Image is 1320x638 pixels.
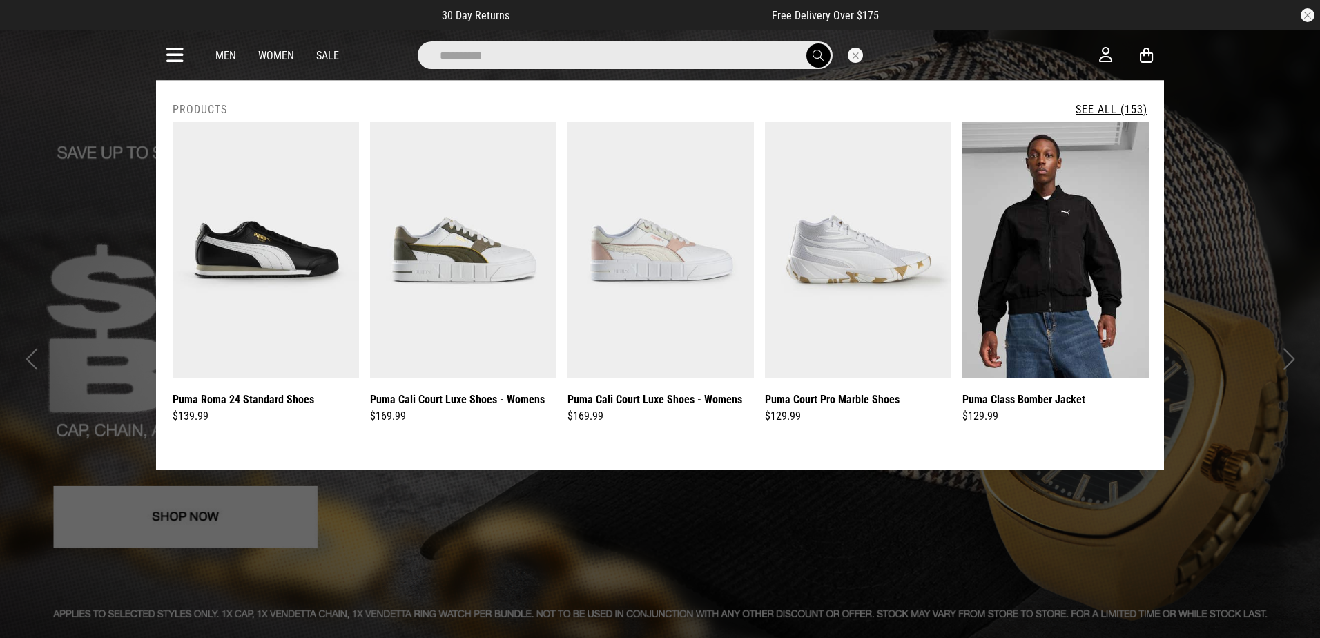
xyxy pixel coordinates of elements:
h2: Products [173,103,227,116]
a: Puma Roma 24 Standard Shoes [173,391,314,408]
img: Puma Cali Court Luxe Shoes - Womens in White [567,122,754,378]
iframe: Customer reviews powered by Trustpilot [537,8,744,22]
a: Puma Cali Court Luxe Shoes - Womens [567,391,742,408]
img: Puma Class Bomber Jacket in Black [962,122,1149,378]
div: $129.99 [962,408,1149,425]
div: $169.99 [370,408,556,425]
button: Open LiveChat chat widget [11,6,52,47]
a: Puma Cali Court Luxe Shoes - Womens [370,391,545,408]
a: Sale [316,49,339,62]
div: $139.99 [173,408,359,425]
a: Puma Court Pro Marble Shoes [765,391,900,408]
img: Puma Cali Court Luxe Shoes - Womens in White [370,122,556,378]
a: Men [215,49,236,62]
div: $169.99 [567,408,754,425]
img: Puma Roma 24 Standard Shoes in Multi [173,122,359,378]
div: $129.99 [765,408,951,425]
img: Puma Court Pro Marble Shoes in White [765,122,951,378]
a: See All (153) [1076,103,1147,116]
button: Close search [848,48,863,63]
a: Women [258,49,294,62]
a: Puma Class Bomber Jacket [962,391,1085,408]
span: 30 Day Returns [442,9,509,22]
span: Free Delivery Over $175 [772,9,879,22]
